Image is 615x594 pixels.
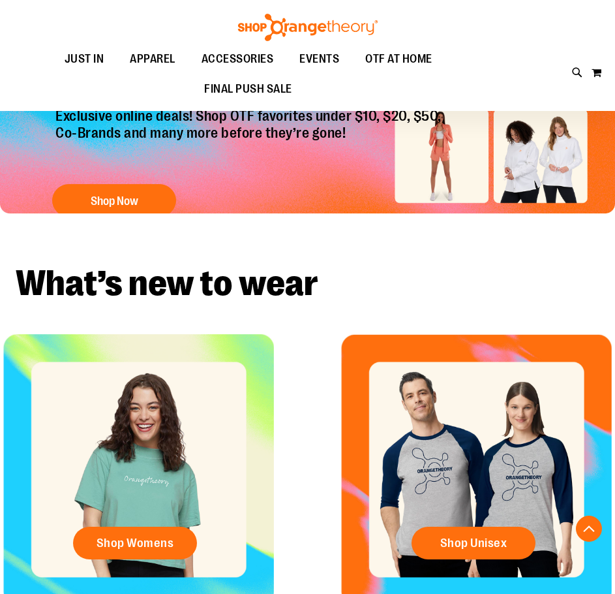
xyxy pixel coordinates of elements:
span: OTF AT HOME [365,44,432,74]
span: EVENTS [299,44,339,74]
img: Shop Orangetheory [236,14,380,41]
a: Shop Womens [73,527,197,559]
span: Shop Unisex [440,536,507,550]
span: Shop Womens [97,536,174,550]
a: EVENTS [286,44,352,74]
h2: What’s new to wear [16,266,599,302]
button: Shop Now [52,185,176,217]
span: ACCESSORIES [202,44,274,74]
a: Final Chance To Save -Sale Up To 40% Off! Exclusive online deals! Shop OTF favorites under $10, $... [46,7,455,224]
span: FINAL PUSH SALE [204,74,292,104]
a: APPAREL [117,44,188,74]
a: OTF AT HOME [352,44,445,74]
span: JUST IN [65,44,104,74]
a: ACCESSORIES [188,44,287,74]
a: JUST IN [52,44,117,74]
a: Shop Unisex [412,527,535,559]
p: Exclusive online deals! Shop OTF favorites under $10, $20, $50, Co-Brands and many more before th... [46,108,455,172]
span: APPAREL [130,44,175,74]
a: FINAL PUSH SALE [191,74,305,104]
button: Back To Top [576,516,602,542]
